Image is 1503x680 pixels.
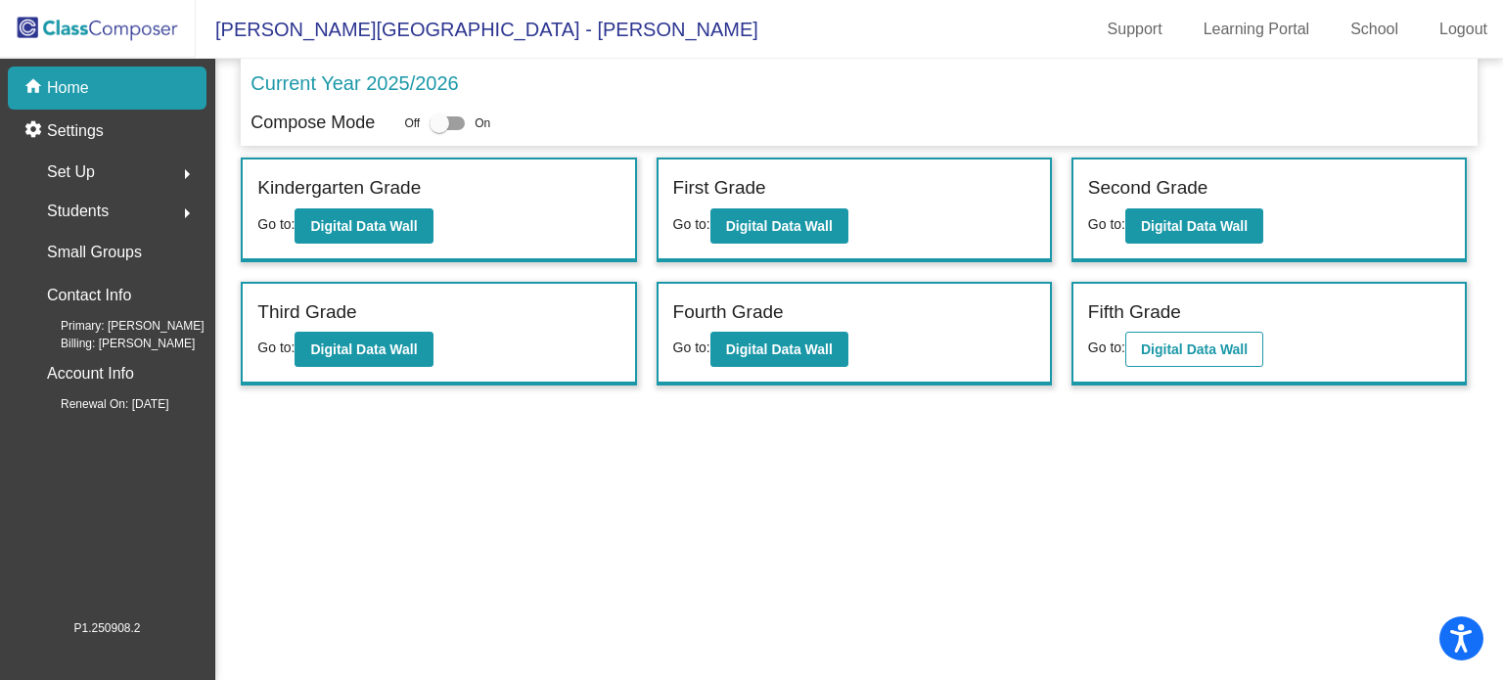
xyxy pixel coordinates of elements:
label: Kindergarten Grade [257,174,421,203]
button: Digital Data Wall [1125,332,1263,367]
label: Second Grade [1088,174,1208,203]
mat-icon: home [23,76,47,100]
span: Set Up [47,159,95,186]
p: Small Groups [47,239,142,266]
b: Digital Data Wall [726,218,833,234]
p: Contact Info [47,282,131,309]
p: Account Info [47,360,134,387]
span: Go to: [673,340,710,355]
a: School [1335,14,1414,45]
span: Go to: [257,216,295,232]
span: [PERSON_NAME][GEOGRAPHIC_DATA] - [PERSON_NAME] [196,14,758,45]
span: Go to: [673,216,710,232]
label: Fourth Grade [673,298,784,327]
button: Digital Data Wall [710,332,848,367]
b: Digital Data Wall [310,218,417,234]
a: Logout [1424,14,1503,45]
span: On [475,114,490,132]
b: Digital Data Wall [1141,341,1248,357]
span: Renewal On: [DATE] [29,395,168,413]
b: Digital Data Wall [1141,218,1248,234]
button: Digital Data Wall [1125,208,1263,244]
a: Support [1092,14,1178,45]
span: Go to: [1088,340,1125,355]
a: Learning Portal [1188,14,1326,45]
p: Compose Mode [250,110,375,136]
label: First Grade [673,174,766,203]
mat-icon: arrow_right [175,202,199,225]
label: Fifth Grade [1088,298,1181,327]
mat-icon: settings [23,119,47,143]
span: Primary: [PERSON_NAME] [29,317,205,335]
p: Current Year 2025/2026 [250,68,458,98]
b: Digital Data Wall [310,341,417,357]
b: Digital Data Wall [726,341,833,357]
span: Billing: [PERSON_NAME] [29,335,195,352]
button: Digital Data Wall [710,208,848,244]
span: Go to: [1088,216,1125,232]
span: Students [47,198,109,225]
span: Go to: [257,340,295,355]
p: Settings [47,119,104,143]
span: Off [404,114,420,132]
button: Digital Data Wall [295,332,433,367]
label: Third Grade [257,298,356,327]
button: Digital Data Wall [295,208,433,244]
p: Home [47,76,89,100]
mat-icon: arrow_right [175,162,199,186]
